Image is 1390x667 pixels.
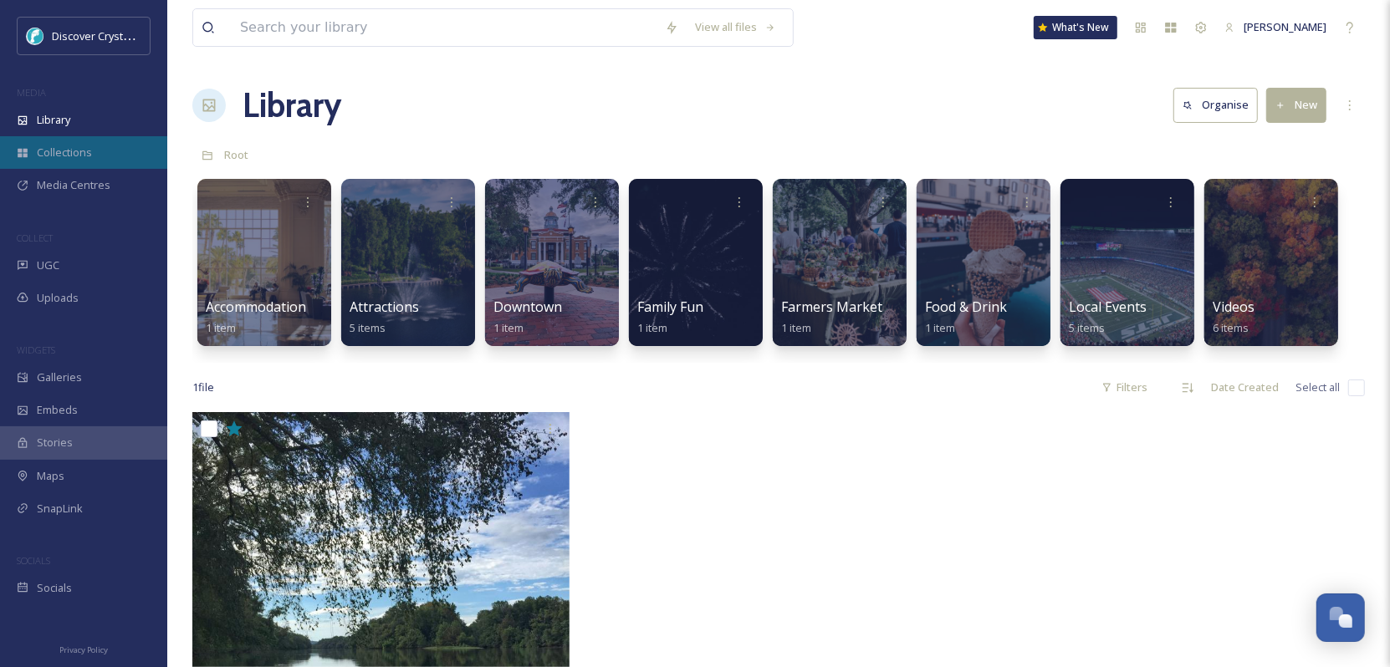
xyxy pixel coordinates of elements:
a: Videos6 items [1213,299,1255,335]
button: Open Chat [1316,593,1365,642]
a: What's New [1034,16,1117,39]
div: Filters [1093,371,1156,404]
span: Root [224,147,248,162]
a: Downtown1 item [493,299,562,335]
a: Accommodation1 item [206,299,306,335]
a: [PERSON_NAME] [1216,11,1335,43]
span: Farmers Market [781,298,882,316]
span: Select all [1295,379,1340,395]
a: Food & Drink1 item [925,299,1007,335]
span: Stories [37,435,73,451]
span: [PERSON_NAME] [1244,19,1326,34]
span: 1 item [925,320,955,335]
a: Attractions5 items [350,299,419,335]
button: Organise [1173,88,1258,122]
a: Local Events5 items [1069,299,1147,335]
span: Food & Drink [925,298,1007,316]
span: MEDIA [17,86,46,99]
span: UGC [37,257,59,273]
div: Date Created [1203,371,1287,404]
a: View all files [687,11,784,43]
span: Embeds [37,402,78,418]
span: 5 items [350,320,386,335]
span: Discover Crystal River [US_STATE] [52,28,218,43]
span: Family Fun [637,298,703,316]
span: 1 item [637,320,667,335]
span: SOCIALS [17,554,50,567]
span: Privacy Policy [59,644,108,655]
span: Uploads [37,290,79,306]
span: Accommodation [206,298,306,316]
span: 6 items [1213,320,1249,335]
input: Search your library [232,9,657,46]
span: Collections [37,145,92,160]
span: Downtown [493,298,562,316]
a: Farmers Market1 item [781,299,882,335]
span: Media Centres [37,177,110,193]
span: 5 items [1069,320,1105,335]
span: SnapLink [37,501,83,517]
span: 1 item [493,320,524,335]
span: COLLECT [17,232,53,244]
a: Privacy Policy [59,639,108,659]
a: Library [243,80,341,130]
span: 1 item [781,320,811,335]
span: 1 file [192,379,214,395]
span: Videos [1213,298,1255,316]
img: download.jpeg [27,28,43,44]
span: 1 item [206,320,236,335]
a: Family Fun1 item [637,299,703,335]
span: Maps [37,468,64,484]
span: Socials [37,580,72,596]
span: Attractions [350,298,419,316]
span: Local Events [1069,298,1147,316]
span: WIDGETS [17,344,55,356]
span: Library [37,112,70,128]
button: New [1266,88,1326,122]
a: Root [224,145,248,165]
span: Galleries [37,369,82,385]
